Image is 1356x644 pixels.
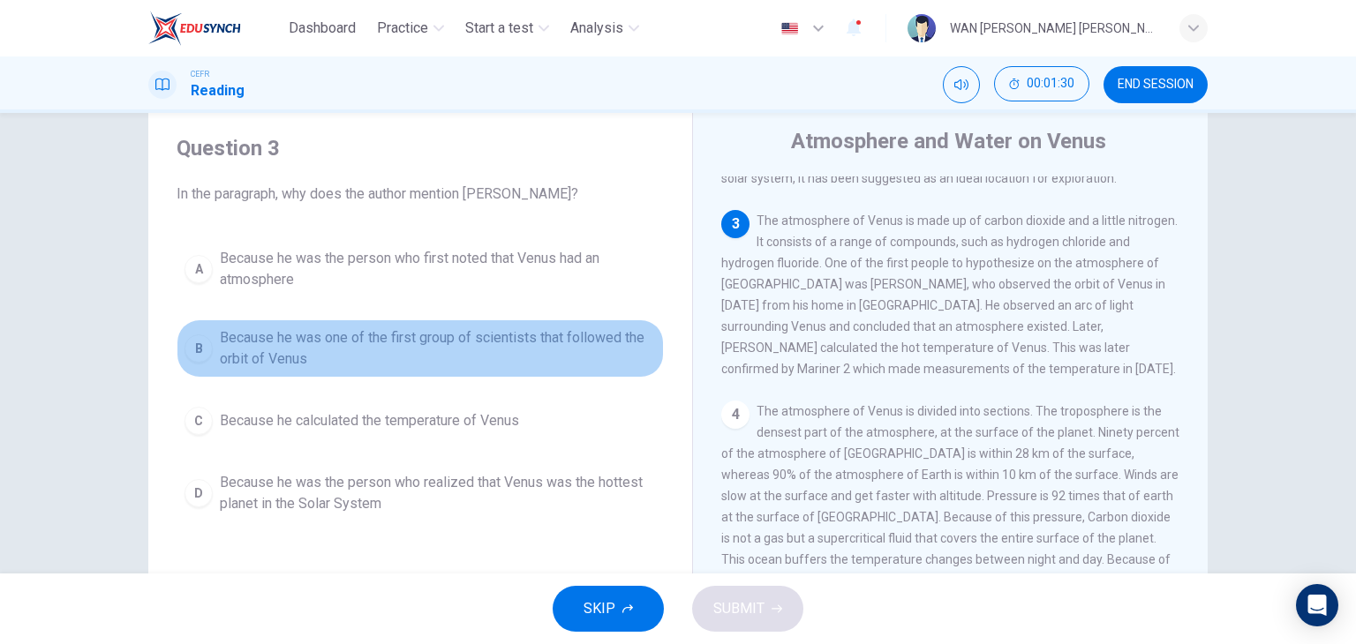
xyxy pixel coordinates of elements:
div: Mute [943,66,980,103]
button: Start a test [458,12,556,44]
button: Practice [370,12,451,44]
div: 4 [721,401,750,429]
h4: Atmosphere and Water on Venus [791,127,1106,155]
span: Because he was the person who first noted that Venus had an atmosphere [220,248,656,290]
span: Start a test [465,18,533,39]
span: Analysis [570,18,623,39]
button: CBecause he calculated the temperature of Venus [177,399,664,443]
h4: Question 3 [177,134,664,162]
button: BBecause he was one of the first group of scientists that followed the orbit of Venus [177,319,664,378]
h1: Reading [191,80,245,101]
a: EduSynch logo [148,11,282,46]
img: en [779,22,801,35]
button: 00:01:30 [994,66,1089,101]
div: C [185,407,213,435]
span: END SESSION [1118,78,1194,92]
button: Analysis [563,12,646,44]
span: SKIP [584,596,615,621]
img: Profile picture [908,14,936,42]
span: Because he was one of the first group of scientists that followed the orbit of Venus [220,327,656,370]
span: Because he calculated the temperature of Venus [220,410,519,431]
div: A [185,255,213,283]
button: Dashboard [282,12,363,44]
div: B [185,334,213,363]
span: Because he was the person who realized that Venus was the hottest planet in the Solar System [220,472,656,514]
span: The atmosphere of Venus is divided into sections. The troposphere is the densest part of the atmo... [721,404,1179,609]
button: END SESSION [1104,66,1208,103]
div: D [185,479,213,507]
span: Practice [377,18,428,39]
span: Dashboard [289,18,356,39]
div: Hide [994,66,1089,103]
span: The atmosphere of Venus is made up of carbon dioxide and a little nitrogen. It consists of a rang... [721,213,1178,376]
div: 3 [721,210,750,238]
div: Open Intercom Messenger [1296,584,1338,626]
button: DBecause he was the person who realized that Venus was the hottest planet in the Solar System [177,464,664,522]
div: WAN [PERSON_NAME] [PERSON_NAME] [PERSON_NAME] [950,18,1158,39]
span: In the paragraph, why does the author mention [PERSON_NAME]? [177,183,664,205]
button: SKIP [553,586,664,632]
button: ABecause he was the person who first noted that Venus had an atmosphere [177,240,664,298]
img: EduSynch logo [148,11,241,46]
span: 00:01:30 [1027,77,1074,91]
span: CEFR [191,68,209,80]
